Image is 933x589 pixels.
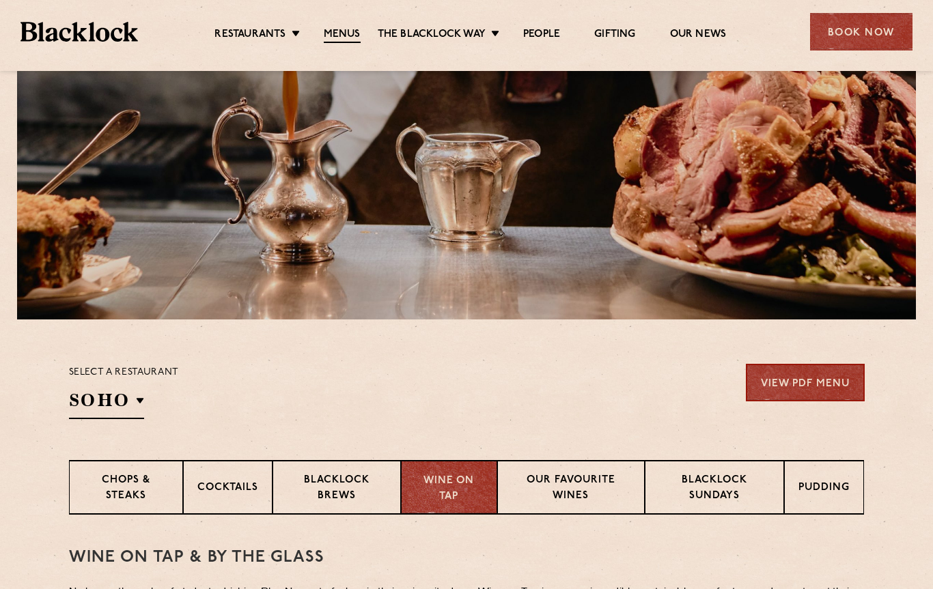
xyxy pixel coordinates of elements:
[523,28,560,42] a: People
[69,364,179,382] p: Select a restaurant
[69,388,144,419] h2: SOHO
[69,549,865,566] h3: WINE on tap & by the glass
[746,364,865,401] a: View PDF Menu
[378,28,486,42] a: The Blacklock Way
[287,473,387,505] p: Blacklock Brews
[324,28,361,43] a: Menus
[670,28,727,42] a: Our News
[214,28,286,42] a: Restaurants
[20,22,138,42] img: BL_Textured_Logo-footer-cropped.svg
[810,13,913,51] div: Book Now
[798,480,850,498] p: Pudding
[659,473,770,505] p: Blacklock Sundays
[415,474,483,504] p: Wine on Tap
[594,28,635,42] a: Gifting
[512,473,630,505] p: Our favourite wines
[83,473,169,505] p: Chops & Steaks
[197,480,258,498] p: Cocktails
